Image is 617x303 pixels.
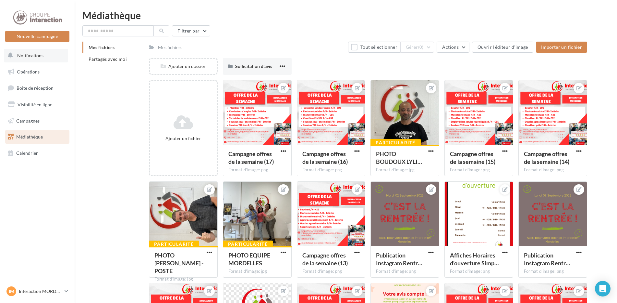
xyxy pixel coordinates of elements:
[442,44,458,50] span: Actions
[16,118,40,123] span: Campagnes
[149,241,199,248] div: Particularité
[524,252,570,267] span: Publication Instagram Rentrée scolaire Tableau noir Illustratif
[524,150,569,165] span: Campagne offres de la semaine (14)
[89,45,115,50] span: Mes fichiers
[437,42,469,53] button: Actions
[302,252,348,267] span: Campagne offres de la semaine (13)
[302,150,348,165] span: Campagne offres de la semaine (16)
[472,42,533,53] button: Ouvrir l'éditeur d'image
[228,252,270,267] span: PHOTO EQUIPE MORDELLES
[376,269,434,274] div: Format d'image: png
[228,150,274,165] span: Campagne offres de la semaine (17)
[223,241,273,248] div: Particularité
[228,269,286,274] div: Format d'image: jpg
[450,150,495,165] span: Campagne offres de la semaine (15)
[376,167,434,173] div: Format d'image: jpg
[82,10,609,20] div: Médiathèque
[17,69,40,74] span: Opérations
[4,146,71,160] a: Calendrier
[302,167,360,173] div: Format d'image: png
[17,85,54,91] span: Boîte de réception
[450,167,508,173] div: Format d'image: png
[376,150,422,165] span: PHOTO BOUDOUX LYLIAN
[16,134,43,139] span: Médiathèque
[418,45,424,50] span: (0)
[4,49,68,62] button: Notifications
[150,63,217,70] div: Ajouter un dossier
[4,130,71,144] a: Médiathèque
[400,42,434,53] button: Gérer(0)
[348,42,400,53] button: Tout sélectionner
[4,98,71,112] a: Visibilité en ligne
[5,285,69,297] a: IM Interaction MORDELLES
[152,135,214,142] div: Ajouter un fichier
[595,281,611,296] div: Open Intercom Messenger
[370,139,420,146] div: Particularité
[9,288,14,295] span: IM
[228,167,286,173] div: Format d'image: png
[18,102,52,107] span: Visibilité en ligne
[19,288,62,295] p: Interaction MORDELLES
[172,25,210,36] button: Filtrer par
[89,56,127,62] span: Partagés avec moi
[450,269,508,274] div: Format d'image: png
[524,167,582,173] div: Format d'image: png
[5,31,69,42] button: Nouvelle campagne
[158,44,182,51] div: Mes fichiers
[4,114,71,128] a: Campagnes
[4,65,71,79] a: Opérations
[16,150,38,156] span: Calendrier
[235,63,272,69] span: Sollicitation d'avis
[376,252,422,267] span: Publication Instagram Rentrée scolaire Tableau noir Illustratif (1)
[302,269,360,274] div: Format d'image: png
[17,53,43,58] span: Notifications
[524,269,582,274] div: Format d'image: png
[4,81,71,95] a: Boîte de réception
[541,44,582,50] span: Importer un fichier
[450,252,499,267] span: Affiches Horaires d'ouverture Simple Professionnel Beige Blanc
[154,252,203,274] span: PHOTO AVAGOT ARICK - POSTE
[154,276,212,282] div: Format d'image: jpg
[536,42,587,53] button: Importer un fichier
